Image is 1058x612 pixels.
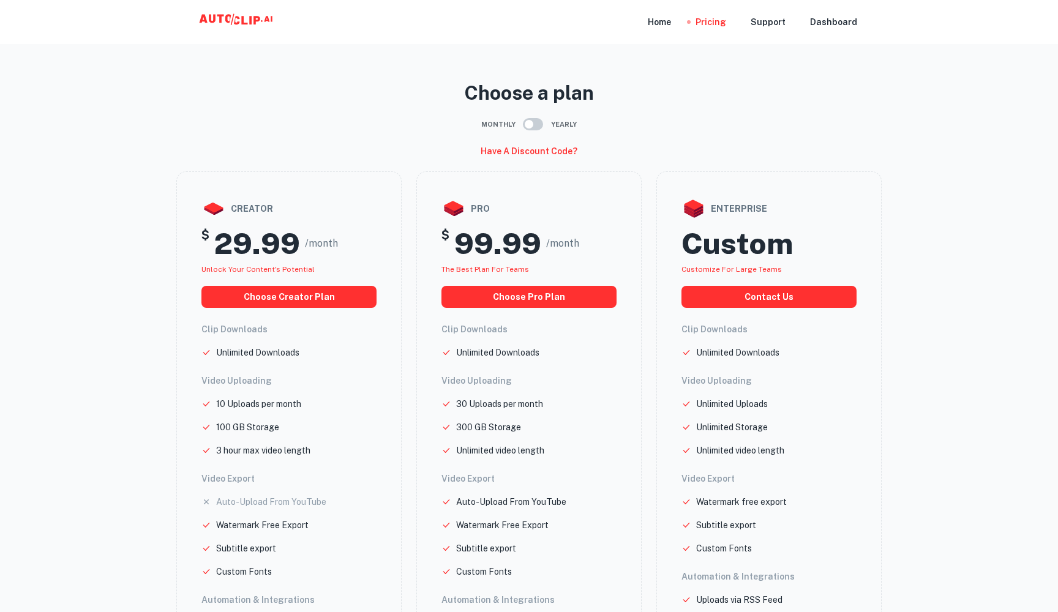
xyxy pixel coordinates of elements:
p: Auto-Upload From YouTube [216,495,326,509]
p: Custom Fonts [696,542,752,555]
button: Contact us [681,286,857,308]
h6: Automation & Integrations [681,570,857,583]
p: 100 GB Storage [216,420,279,434]
h6: Have a discount code? [481,144,577,158]
h2: 29.99 [214,226,300,261]
h6: Automation & Integrations [441,593,617,606]
h5: $ [201,226,209,261]
h2: Custom [681,226,793,261]
h6: Video Export [201,472,377,485]
p: Unlimited Uploads [696,397,768,411]
span: Customize for large teams [681,265,782,274]
h6: Clip Downloads [201,323,377,336]
button: Have a discount code? [476,141,582,162]
span: /month [305,236,338,251]
div: pro [441,196,617,221]
p: Unlimited Downloads [216,346,299,359]
h5: $ [441,226,449,261]
h6: Automation & Integrations [201,593,377,606]
p: Unlimited video length [696,444,784,457]
p: Uploads via RSS Feed [696,593,782,606]
h6: Video Uploading [681,374,857,387]
p: Watermark Free Export [216,518,309,532]
p: Unlimited Downloads [696,346,779,359]
h6: Video Uploading [201,374,377,387]
p: Unlimited Storage [696,420,768,434]
p: 30 Uploads per month [456,397,543,411]
h6: Video Export [441,472,617,485]
h6: Clip Downloads [441,323,617,336]
div: enterprise [681,196,857,221]
p: Subtitle export [216,542,276,555]
p: Choose a plan [176,78,882,108]
span: Unlock your Content's potential [201,265,315,274]
h6: Clip Downloads [681,323,857,336]
h6: Video Export [681,472,857,485]
p: 300 GB Storage [456,420,521,434]
p: Subtitle export [696,518,756,532]
h6: Video Uploading [441,374,617,387]
button: choose pro plan [441,286,617,308]
span: The best plan for teams [441,265,529,274]
p: Subtitle export [456,542,516,555]
span: Yearly [551,119,577,130]
p: 10 Uploads per month [216,397,301,411]
span: /month [546,236,579,251]
span: Monthly [481,119,516,130]
button: choose creator plan [201,286,377,308]
div: creator [201,196,377,221]
p: 3 hour max video length [216,444,310,457]
p: Custom Fonts [456,565,512,578]
p: Unlimited video length [456,444,544,457]
p: Watermark free export [696,495,787,509]
h2: 99.99 [454,226,541,261]
p: Custom Fonts [216,565,272,578]
p: Unlimited Downloads [456,346,539,359]
p: Auto-Upload From YouTube [456,495,566,509]
p: Watermark Free Export [456,518,549,532]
